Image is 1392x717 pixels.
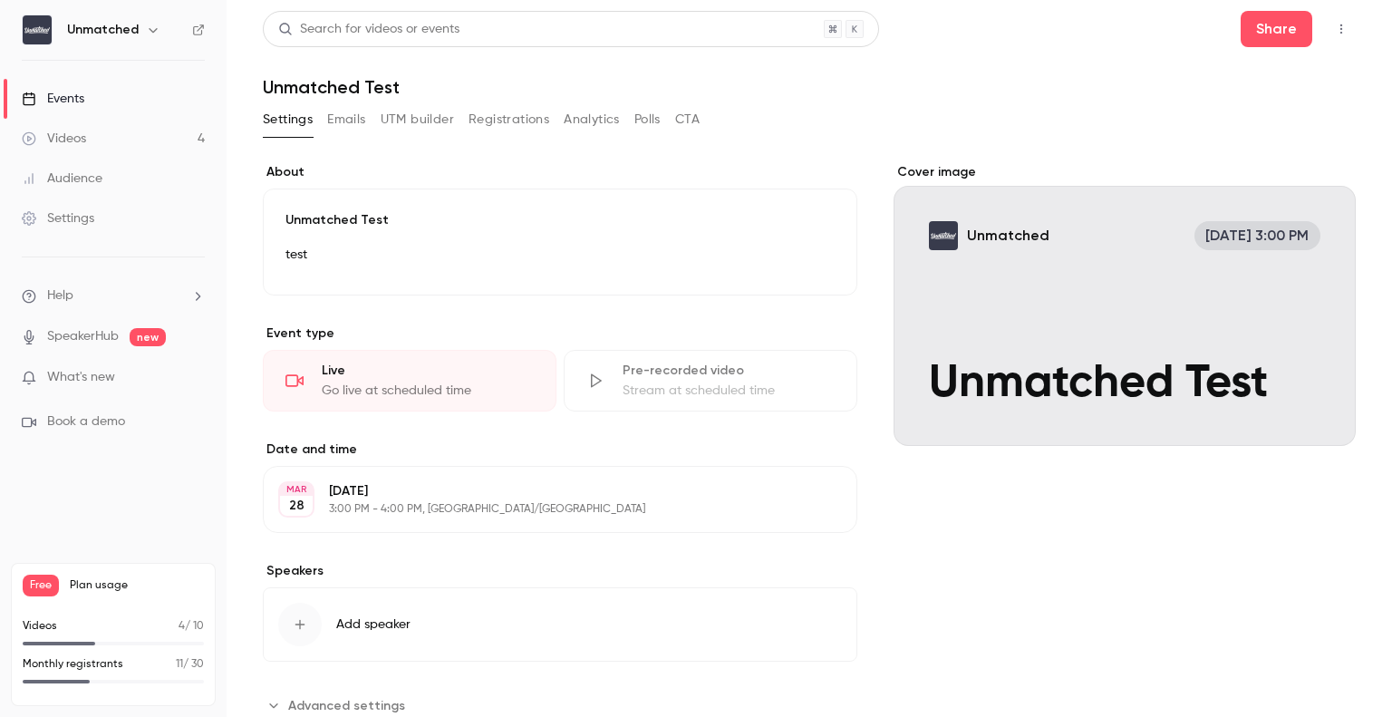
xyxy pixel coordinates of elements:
[23,575,59,596] span: Free
[263,587,857,662] button: Add speaker
[23,656,123,673] p: Monthly registrants
[285,244,835,266] p: test
[381,105,454,134] button: UTM builder
[130,328,166,346] span: new
[22,170,102,188] div: Audience
[278,20,459,39] div: Search for videos or events
[894,163,1356,181] label: Cover image
[22,209,94,228] div: Settings
[327,105,365,134] button: Emails
[288,696,405,715] span: Advanced settings
[47,286,73,305] span: Help
[263,350,556,412] div: LiveGo live at scheduled time
[894,163,1356,446] section: Cover image
[179,621,185,632] span: 4
[22,130,86,148] div: Videos
[70,578,204,593] span: Plan usage
[263,562,857,580] label: Speakers
[623,362,835,380] div: Pre-recorded video
[263,325,857,343] p: Event type
[289,497,304,515] p: 28
[23,15,52,44] img: Unmatched
[469,105,549,134] button: Registrations
[564,105,620,134] button: Analytics
[280,483,313,496] div: MAR
[336,615,411,634] span: Add speaker
[22,90,84,108] div: Events
[322,362,534,380] div: Live
[675,105,700,134] button: CTA
[22,286,205,305] li: help-dropdown-opener
[23,618,57,635] p: Videos
[285,211,835,229] p: Unmatched Test
[47,327,119,346] a: SpeakerHub
[47,412,125,431] span: Book a demo
[1241,11,1312,47] button: Share
[322,382,534,400] div: Go live at scheduled time
[623,382,835,400] div: Stream at scheduled time
[634,105,661,134] button: Polls
[176,656,204,673] p: / 30
[329,482,761,500] p: [DATE]
[263,441,857,459] label: Date and time
[263,105,313,134] button: Settings
[564,350,857,412] div: Pre-recorded videoStream at scheduled time
[263,76,1356,98] h1: Unmatched Test
[67,21,139,39] h6: Unmatched
[176,659,183,670] span: 11
[263,163,857,181] label: About
[47,368,115,387] span: What's new
[179,618,204,635] p: / 10
[329,502,761,517] p: 3:00 PM - 4:00 PM, [GEOGRAPHIC_DATA]/[GEOGRAPHIC_DATA]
